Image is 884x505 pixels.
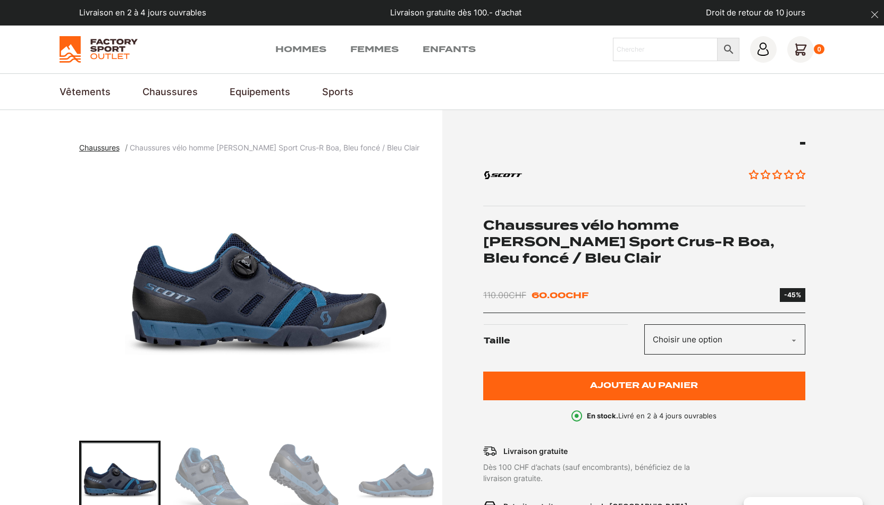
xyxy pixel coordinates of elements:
[350,43,399,56] a: Femmes
[483,461,740,484] p: Dès 100 CHF d’achats (sauf encombrants), bénéficiez de la livraison gratuite.
[865,5,884,24] button: dismiss
[566,290,588,300] span: CHF
[483,217,805,267] h1: Chaussures vélo homme [PERSON_NAME] Sport Crus-R Boa, Bleu foncé / Bleu Clair
[130,143,419,152] span: Chaussures vélo homme [PERSON_NAME] Sport Crus-R Boa, Bleu foncé / Bleu Clair
[60,85,111,99] a: Vêtements
[79,7,206,19] p: Livraison en 2 à 4 jours ouvrables
[613,38,718,61] input: Chercher
[509,290,526,300] span: CHF
[230,85,290,99] a: Equipements
[483,290,526,300] bdi: 110.00
[142,85,198,99] a: Chaussures
[322,85,353,99] a: Sports
[814,44,825,55] div: 0
[423,43,476,56] a: Enfants
[275,43,326,56] a: Hommes
[590,381,698,390] span: Ajouter au panier
[706,7,805,19] p: Droit de retour de 10 jours
[483,372,805,401] button: Ajouter au panier
[532,290,588,300] bdi: 60.00
[484,324,644,358] label: Taille
[390,7,521,19] p: Livraison gratuite dès 100.- d'achat
[79,164,437,430] div: 1 of 6
[503,445,568,457] p: Livraison gratuite
[79,142,420,154] nav: breadcrumbs
[79,143,120,152] span: Chaussures
[587,411,618,420] b: En stock.
[79,143,125,152] a: Chaussures
[587,411,717,422] p: Livré en 2 à 4 jours ouvrables
[60,36,138,63] img: Factory Sport Outlet
[784,290,801,300] div: -45%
